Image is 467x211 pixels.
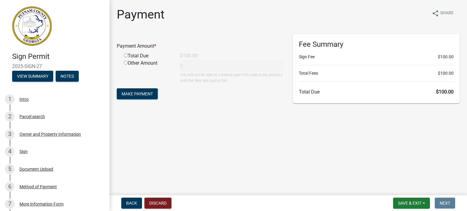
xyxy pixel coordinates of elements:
[12,71,53,82] button: View Summary
[5,94,15,104] div: 1
[144,198,171,209] button: Discard
[5,164,15,174] div: 5
[117,7,164,22] h1: Payment
[12,52,105,61] h4: Sign Permit
[119,52,175,60] div: Total Due
[5,182,15,192] div: 6
[19,167,53,171] div: Document Upload
[56,71,79,82] button: Notes
[436,89,454,95] span: $100.00
[440,10,454,17] span: Share
[19,114,45,119] div: Parcel search
[5,129,15,139] div: 3
[121,198,142,209] button: Back
[299,70,454,77] li: Total Fees
[5,112,15,121] div: 2
[12,6,52,46] img: Putnam County, Georgia
[299,89,454,95] h6: Total Due
[438,54,454,60] span: $100.00
[19,149,28,154] div: Sign
[440,201,450,206] span: Next
[398,201,421,206] span: Save & Exit
[19,202,64,206] div: More Information Form
[119,60,175,83] div: Other Amount
[19,97,29,101] div: Intro
[122,91,153,96] span: Make Payment
[299,54,454,60] li: Sign Fee
[5,199,15,209] div: 7
[432,10,439,17] i: share
[19,185,57,189] div: Method of Payment
[56,74,79,79] wm-modal-confirm: Notes
[5,147,15,156] div: 4
[435,198,455,209] button: Next
[19,132,81,136] div: Owner and Property Information
[126,201,137,206] span: Back
[12,74,53,79] wm-modal-confirm: Summary
[112,43,288,50] div: Payment Amount
[299,40,454,49] h6: Fee Summary
[438,70,454,77] span: $100.00
[393,198,430,209] button: Save & Exit
[12,63,97,69] span: 2025-SIGN-27
[427,7,458,19] button: shareShare
[117,88,158,99] button: Make Payment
